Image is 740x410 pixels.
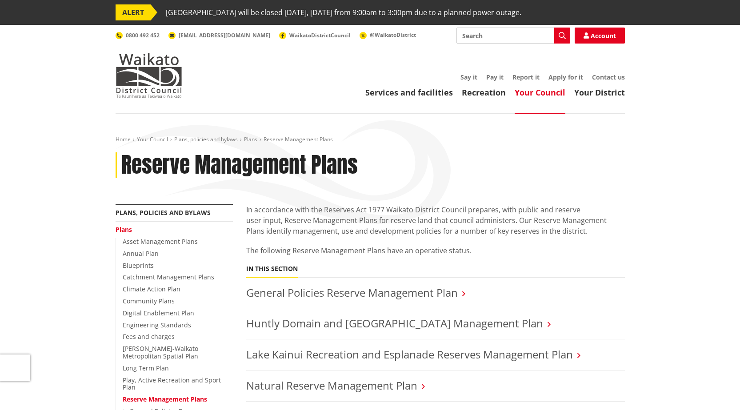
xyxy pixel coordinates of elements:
span: @WaikatoDistrict [370,31,416,39]
a: Plans [116,225,132,234]
a: Engineering Standards [123,321,191,329]
a: Your District [574,87,625,98]
a: Services and facilities [365,87,453,98]
a: WaikatoDistrictCouncil [279,32,351,39]
a: Contact us [592,73,625,81]
img: Waikato District Council - Te Kaunihera aa Takiwaa o Waikato [116,53,182,98]
a: Recreation [462,87,506,98]
a: Digital Enablement Plan [123,309,194,317]
nav: breadcrumb [116,136,625,143]
a: General Policies Reserve Management Plan [246,285,458,300]
a: Plans [244,135,257,143]
a: Report it [512,73,540,81]
input: Search input [456,28,570,44]
a: Say it [460,73,477,81]
a: Annual Plan [123,249,159,258]
a: Play, Active Recreation and Sport Plan [123,376,221,392]
span: Reserve Management Plans [264,135,333,143]
p: In accordance with the Reserves Act 1977 Waikato District Council prepares, with public and reser... [246,204,625,236]
h1: Reserve Management Plans [121,152,358,178]
a: Fees and charges [123,332,175,341]
a: Catchment Management Plans [123,273,214,281]
a: Climate Action Plan [123,285,180,293]
a: Plans, policies and bylaws [116,208,211,217]
a: Pay it [486,73,504,81]
a: Plans, policies and bylaws [174,135,238,143]
a: Home [116,135,131,143]
a: [PERSON_NAME]-Waikato Metropolitan Spatial Plan [123,344,198,360]
a: Account [575,28,625,44]
p: The following Reserve Management Plans have an operative status. [246,245,625,256]
span: 0800 492 452 [126,32,160,39]
a: Your Council [515,87,565,98]
a: Long Term Plan [123,364,169,372]
a: Lake Kainui Recreation and Esplanade Reserves Management Plan [246,347,573,362]
span: WaikatoDistrictCouncil [289,32,351,39]
a: Asset Management Plans [123,237,198,246]
a: [EMAIL_ADDRESS][DOMAIN_NAME] [168,32,270,39]
span: [EMAIL_ADDRESS][DOMAIN_NAME] [179,32,270,39]
a: 0800 492 452 [116,32,160,39]
h5: In this section [246,265,298,273]
a: Natural Reserve Management Plan [246,378,417,393]
span: [GEOGRAPHIC_DATA] will be closed [DATE], [DATE] from 9:00am to 3:00pm due to a planned power outage. [166,4,521,20]
a: Apply for it [548,73,583,81]
a: Community Plans [123,297,175,305]
a: Your Council [137,135,168,143]
a: Reserve Management Plans [123,395,207,403]
a: Huntly Domain and [GEOGRAPHIC_DATA] Management Plan [246,316,543,330]
span: ALERT [116,4,151,20]
a: @WaikatoDistrict [360,31,416,39]
a: Blueprints [123,261,154,270]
